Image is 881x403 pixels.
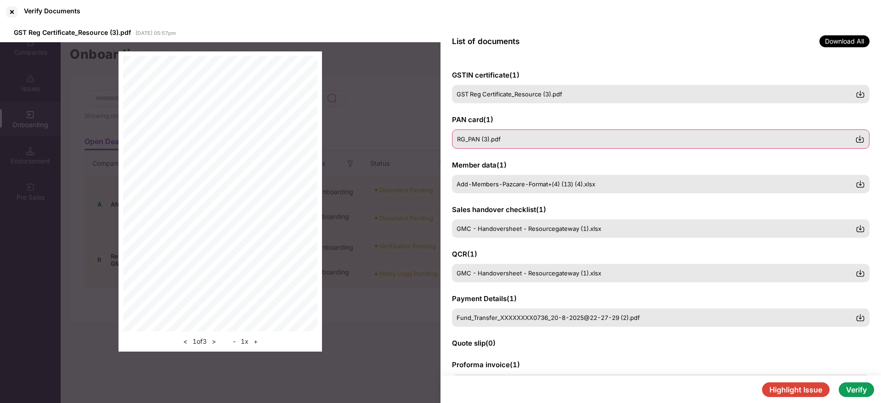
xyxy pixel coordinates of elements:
span: List of documents [452,37,520,46]
img: svg+xml;base64,PHN2ZyBpZD0iRG93bmxvYWQtMzJ4MzIiIHhtbG5zPSJodHRwOi8vd3d3LnczLm9yZy8yMDAwL3N2ZyIgd2... [855,134,864,144]
button: Highlight Issue [762,382,830,397]
span: GSTIN certificate ( 1 ) [452,71,520,79]
span: Fund_Transfer_XXXXXXXX0736_20-8-2025@22-27-29 (2).pdf [457,314,640,321]
div: 1 x [230,336,260,347]
span: [DATE] 05:57pm [136,30,176,36]
span: GMC - Handoversheet - Resourcegateway (1).xlsx [457,269,601,277]
img: svg+xml;base64,PHN2ZyBpZD0iRG93bmxvYWQtMzJ4MzIiIHhtbG5zPSJodHRwOi8vd3d3LnczLm9yZy8yMDAwL3N2ZyIgd2... [856,224,865,233]
button: > [209,336,219,347]
span: Sales handover checklist ( 1 ) [452,205,546,214]
span: Add-Members-Pazcare-Format+(4) (13) (4).xlsx [457,180,595,188]
button: + [251,336,260,347]
img: svg+xml;base64,PHN2ZyBpZD0iRG93bmxvYWQtMzJ4MzIiIHhtbG5zPSJodHRwOi8vd3d3LnczLm9yZy8yMDAwL3N2ZyIgd2... [856,90,865,99]
img: svg+xml;base64,PHN2ZyBpZD0iRG93bmxvYWQtMzJ4MzIiIHhtbG5zPSJodHRwOi8vd3d3LnczLm9yZy8yMDAwL3N2ZyIgd2... [856,179,865,189]
button: < [181,336,190,347]
span: Proforma invoice ( 1 ) [452,360,520,369]
div: Verify Documents [24,7,80,15]
span: GMC - Handoversheet - Resourcegateway (1).xlsx [457,225,601,232]
span: Member data ( 1 ) [452,161,507,169]
span: PAN card ( 1 ) [452,115,493,124]
span: Quote slip ( 0 ) [452,339,496,347]
button: Verify [839,382,874,397]
span: QCR ( 1 ) [452,250,477,258]
img: svg+xml;base64,PHN2ZyBpZD0iRG93bmxvYWQtMzJ4MzIiIHhtbG5zPSJodHRwOi8vd3d3LnczLm9yZy8yMDAwL3N2ZyIgd2... [856,313,865,322]
span: GST Reg Certificate_Resource (3).pdf [457,90,562,98]
span: GST Reg Certificate_Resource (3).pdf [14,28,131,36]
button: - [230,336,238,347]
img: svg+xml;base64,PHN2ZyBpZD0iRG93bmxvYWQtMzJ4MzIiIHhtbG5zPSJodHRwOi8vd3d3LnczLm9yZy8yMDAwL3N2ZyIgd2... [856,269,865,278]
div: 1 of 3 [181,336,219,347]
span: Payment Details ( 1 ) [452,294,517,303]
span: RG_PAN (3).pdf [457,135,501,143]
span: Download All [819,35,870,47]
